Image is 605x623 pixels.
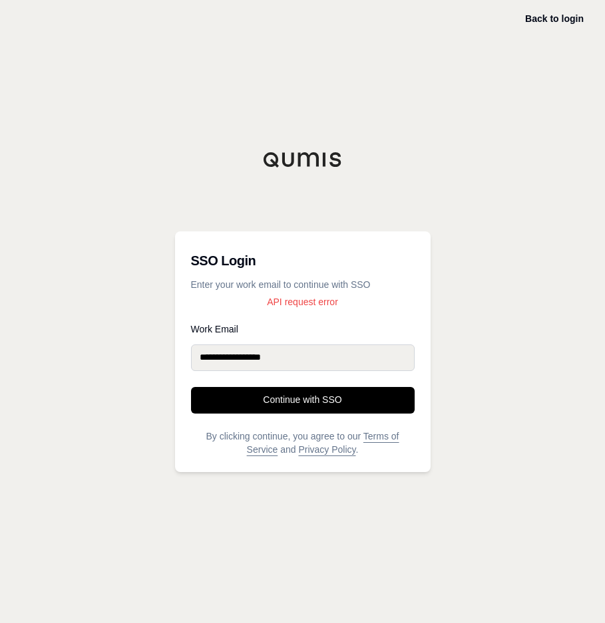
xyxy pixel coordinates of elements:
p: API request error [191,295,415,309]
a: Back to login [525,13,584,24]
label: Work Email [191,324,415,334]
a: Terms of Service [247,431,399,455]
img: Qumis [263,152,343,168]
p: By clicking continue, you agree to our and . [191,430,415,456]
button: Continue with SSO [191,387,415,414]
a: Privacy Policy [298,444,355,455]
h3: SSO Login [191,247,415,274]
p: Enter your work email to continue with SSO [191,278,415,291]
